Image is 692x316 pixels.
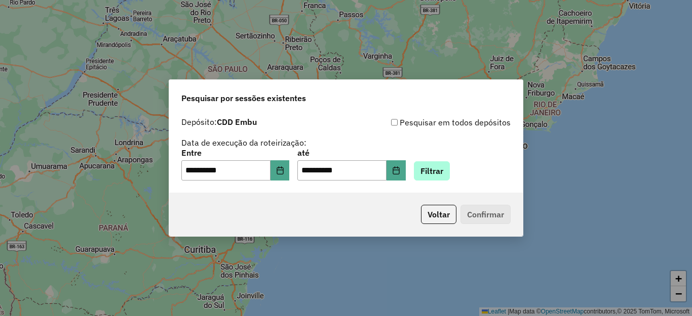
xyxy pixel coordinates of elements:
button: Choose Date [387,160,406,180]
label: até [297,147,405,159]
span: Pesquisar por sessões existentes [181,92,306,104]
label: Data de execução da roteirização: [181,137,306,149]
label: Depósito: [181,116,257,128]
label: Entre [181,147,289,159]
div: Pesquisar em todos depósitos [346,116,511,128]
button: Filtrar [414,161,450,180]
button: Choose Date [271,160,290,180]
button: Voltar [421,205,456,224]
strong: CDD Embu [217,117,257,127]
